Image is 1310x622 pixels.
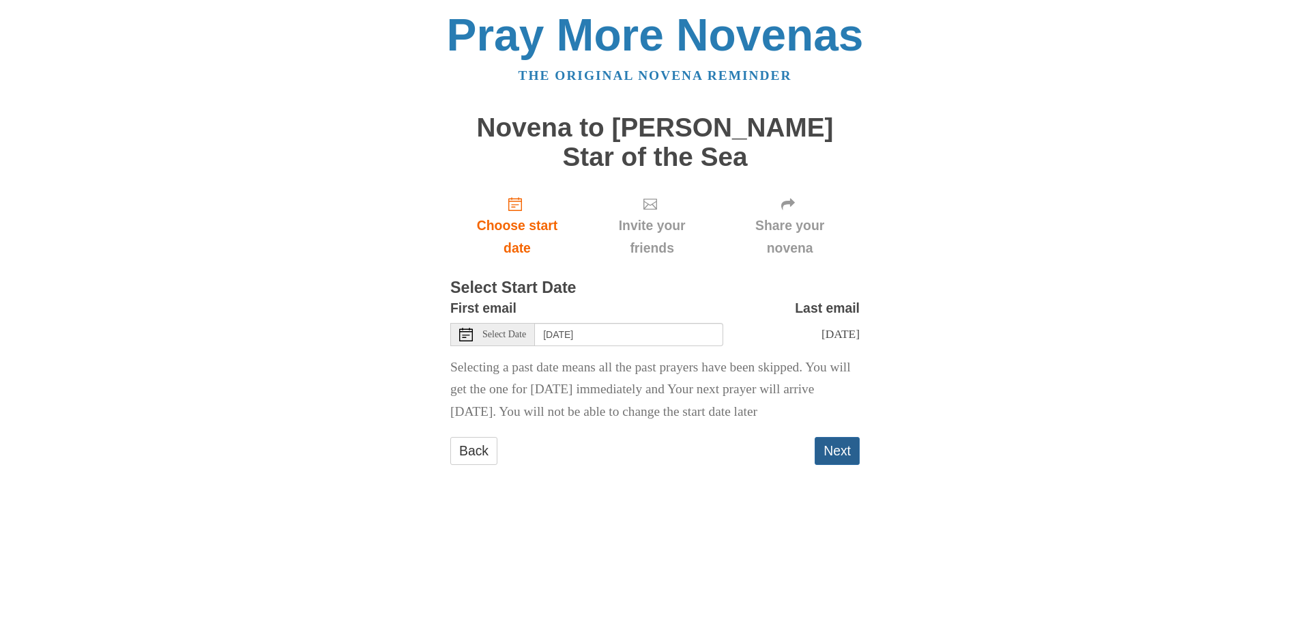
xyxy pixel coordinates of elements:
span: Choose start date [464,214,570,259]
span: Select Date [482,330,526,339]
a: Choose start date [450,185,584,266]
div: Click "Next" to confirm your start date first. [720,185,860,266]
p: Selecting a past date means all the past prayers have been skipped. You will get the one for [DAT... [450,356,860,424]
input: Use the arrow keys to pick a date [535,323,723,346]
div: Click "Next" to confirm your start date first. [584,185,720,266]
a: The original novena reminder [519,68,792,83]
button: Next [815,437,860,465]
label: First email [450,297,516,320]
a: Pray More Novenas [447,10,864,60]
span: Share your novena [733,214,846,259]
h1: Novena to [PERSON_NAME] Star of the Sea [450,113,860,171]
span: [DATE] [821,327,860,341]
a: Back [450,437,497,465]
h3: Select Start Date [450,279,860,297]
label: Last email [795,297,860,320]
span: Invite your friends [598,214,706,259]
